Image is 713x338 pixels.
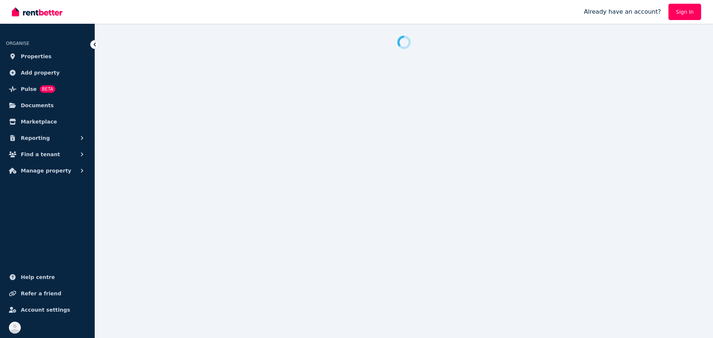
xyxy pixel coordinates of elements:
button: Manage property [6,163,89,178]
span: Help centre [21,273,55,282]
span: Marketplace [21,117,57,126]
span: BETA [40,85,55,93]
img: RentBetter [12,6,62,17]
a: Sign In [668,4,701,20]
span: Reporting [21,134,50,142]
a: Add property [6,65,89,80]
button: Find a tenant [6,147,89,162]
a: Properties [6,49,89,64]
span: Already have an account? [584,7,661,16]
span: Manage property [21,166,71,175]
a: PulseBETA [6,82,89,96]
span: Documents [21,101,54,110]
span: Add property [21,68,60,77]
a: Marketplace [6,114,89,129]
span: Properties [21,52,52,61]
span: Find a tenant [21,150,60,159]
span: Pulse [21,85,37,93]
button: Reporting [6,131,89,145]
a: Help centre [6,270,89,285]
span: ORGANISE [6,41,29,46]
span: Refer a friend [21,289,61,298]
a: Documents [6,98,89,113]
span: Account settings [21,305,70,314]
a: Refer a friend [6,286,89,301]
a: Account settings [6,302,89,317]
